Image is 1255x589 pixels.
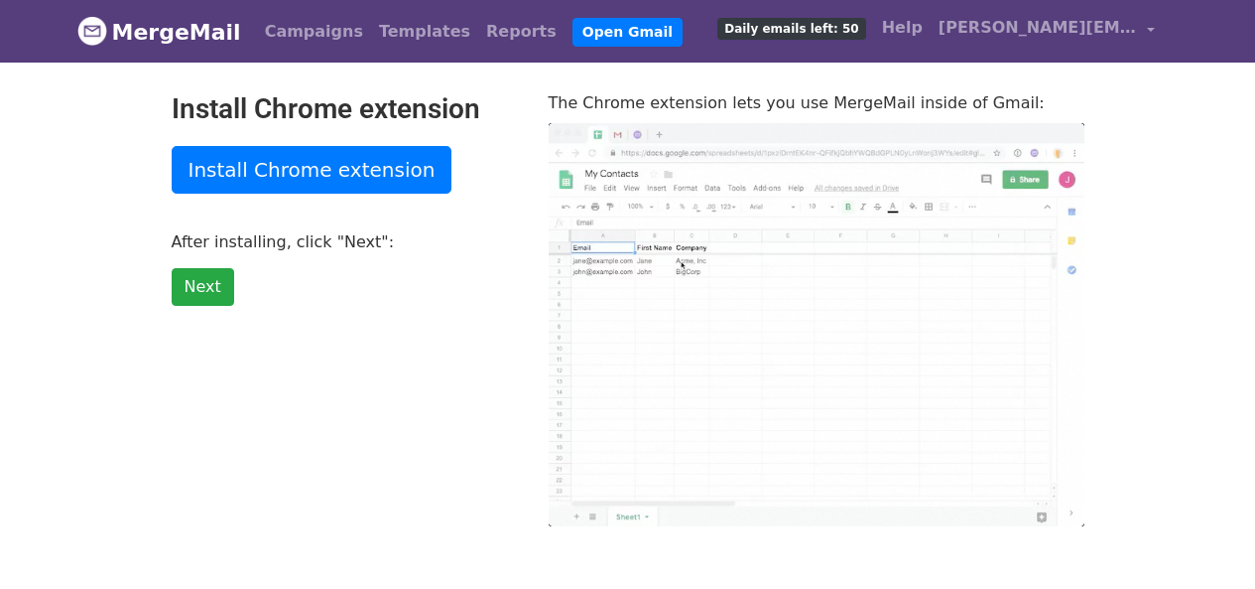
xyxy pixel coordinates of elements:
a: Daily emails left: 50 [709,8,873,48]
p: After installing, click "Next": [172,231,519,252]
a: Help [874,8,931,48]
a: Next [172,268,234,306]
a: Open Gmail [572,18,683,47]
a: Templates [371,12,478,52]
span: [PERSON_NAME][EMAIL_ADDRESS][DOMAIN_NAME] [939,16,1137,40]
a: Reports [478,12,565,52]
p: The Chrome extension lets you use MergeMail inside of Gmail: [549,92,1084,113]
span: Daily emails left: 50 [717,18,865,40]
h2: Install Chrome extension [172,92,519,126]
a: Install Chrome extension [172,146,452,194]
a: [PERSON_NAME][EMAIL_ADDRESS][DOMAIN_NAME] [931,8,1163,55]
img: MergeMail logo [77,16,107,46]
a: Campaigns [257,12,371,52]
a: MergeMail [77,11,241,53]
